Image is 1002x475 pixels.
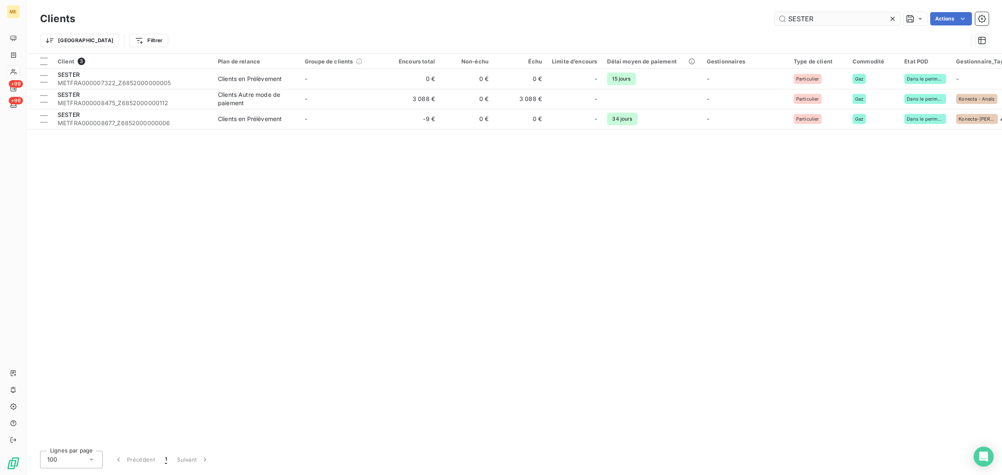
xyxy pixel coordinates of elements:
[796,76,819,81] span: Particulier
[305,95,307,102] span: -
[796,116,819,121] span: Particulier
[387,69,440,89] td: 0 €
[58,71,80,78] span: SESTER
[607,73,635,85] span: 15 jours
[7,457,20,470] img: Logo LeanPay
[58,79,208,87] span: METFRA000007322_Z6852000000005
[445,58,488,65] div: Non-échu
[930,12,972,25] button: Actions
[855,76,863,81] span: Gaz
[160,451,172,468] button: 1
[165,455,167,464] span: 1
[956,75,959,82] span: -
[904,58,946,65] div: Etat POD
[7,99,20,112] a: +99
[493,109,547,129] td: 0 €
[493,89,547,109] td: 3 088 €
[607,113,637,125] span: 34 jours
[707,115,709,122] span: -
[47,455,57,464] span: 100
[707,95,709,102] span: -
[129,34,168,47] button: Filtrer
[595,75,597,83] span: -
[907,76,944,81] span: Dans le perimetre
[440,89,493,109] td: 0 €
[218,75,282,83] div: Clients en Prélèvement
[78,58,85,65] span: 3
[498,58,542,65] div: Échu
[387,109,440,129] td: -9 €
[707,58,784,65] div: Gestionnaires
[392,58,435,65] div: Encours total
[440,69,493,89] td: 0 €
[305,75,307,82] span: -
[58,58,74,65] span: Client
[40,34,119,47] button: [GEOGRAPHIC_DATA]
[595,95,597,103] span: -
[959,96,994,101] span: Konecta - Anaïs
[907,116,944,121] span: Dans le perimetre
[794,58,843,65] div: Type de client
[440,109,493,129] td: 0 €
[974,447,994,467] div: Open Intercom Messenger
[387,89,440,109] td: 3 088 €
[218,115,282,123] div: Clients en Prélèvement
[796,96,819,101] span: Particulier
[58,91,80,98] span: SESTER
[607,58,696,65] div: Délai moyen de paiement
[58,111,80,118] span: SESTER
[7,5,20,18] div: ME
[218,58,295,65] div: Plan de relance
[40,11,75,26] h3: Clients
[109,451,160,468] button: Précédent
[959,116,995,121] span: Konecta-[PERSON_NAME]
[305,115,307,122] span: -
[218,91,295,107] div: Clients Autre mode de paiement
[493,69,547,89] td: 0 €
[775,12,900,25] input: Rechercher
[907,96,944,101] span: Dans le perimetre
[707,75,709,82] span: -
[595,115,597,123] span: -
[855,96,863,101] span: Gaz
[855,116,863,121] span: Gaz
[7,82,20,95] a: +99
[853,58,894,65] div: Commodité
[58,119,208,127] span: METFRA000008677_Z6852000000006
[305,58,353,65] span: Groupe de clients
[172,451,214,468] button: Suivant
[9,80,23,88] span: +99
[552,58,597,65] div: Limite d’encours
[9,97,23,104] span: +99
[58,99,208,107] span: METFRA000008475_Z6852000000112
